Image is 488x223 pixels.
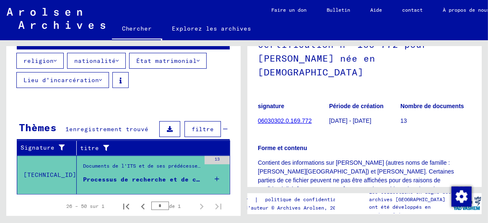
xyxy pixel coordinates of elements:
[135,198,151,215] button: Page précédente
[7,8,105,29] img: Arolsen_neg.svg
[23,76,99,84] font: Lieu d'incarcération
[258,159,465,192] font: Contient des informations sur [PERSON_NAME] (autres noms de famille : [PERSON_NAME][GEOGRAPHIC_DA...
[452,187,472,207] img: Modifier le consentement
[329,117,371,124] font: [DATE] - [DATE]
[371,7,382,13] font: Aide
[400,117,407,124] font: 13
[16,72,109,88] button: Lieu d'incarcération
[83,176,452,183] font: Processus de recherche et de certification n° 169 772 pour [PERSON_NAME] née en [DEMOGRAPHIC_DATA]
[329,103,384,109] font: Période de création
[400,103,464,109] font: Nombre de documents
[259,195,358,204] a: politique de confidentialité
[75,31,143,47] font: enregistrements trouvés
[265,196,348,202] font: politique de confidentialité
[258,145,307,151] font: Forme et contenu
[16,53,64,69] button: religion
[162,18,262,39] a: Explorez les archives
[192,125,214,133] font: filtre
[118,198,135,215] button: Première page
[112,18,162,40] a: Chercher
[80,141,222,155] div: titre
[210,198,227,215] button: Dernière page
[272,7,307,13] font: Faire un don
[67,53,126,69] button: nationalité
[74,57,116,65] font: nationalité
[402,7,423,13] font: contact
[369,204,431,218] font: ont été développés en partenariat avec
[184,121,221,137] button: filtre
[255,196,259,203] font: |
[21,144,55,151] font: Signature
[23,57,54,65] font: religion
[193,198,210,215] button: Page suivante
[258,103,284,109] font: signature
[80,144,99,152] font: titre
[172,25,252,32] font: Explorez les archives
[258,117,311,124] a: 06030302.0.169.772
[225,205,342,211] font: Droits d'auteur © Archives Arolsen, 2021
[327,7,350,13] font: Bulletin
[122,25,152,32] font: Chercher
[136,57,197,65] font: État matrimonial
[21,141,78,155] div: Signature
[129,53,207,69] button: État matrimonial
